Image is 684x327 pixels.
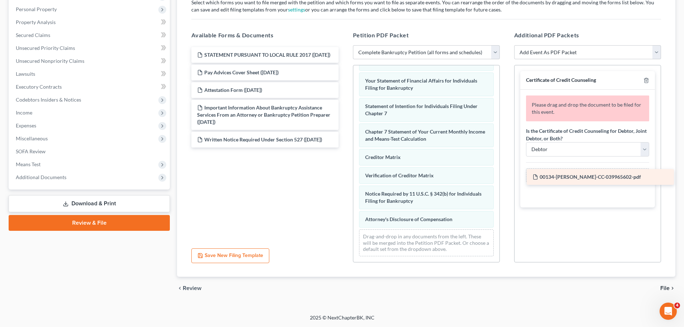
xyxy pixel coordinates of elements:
button: chevron_left Review [177,285,209,291]
iframe: Intercom live chat [660,303,677,320]
a: Review & File [9,215,170,231]
span: Written Notice Required Under Section 527 ([DATE]) [204,136,322,143]
span: Income [16,109,32,116]
span: Codebtors Insiders & Notices [16,97,81,103]
i: chevron_left [177,285,183,291]
span: SOFA Review [16,148,46,154]
a: Unsecured Nonpriority Claims [10,55,170,67]
a: Lawsuits [10,67,170,80]
a: settings [288,6,305,13]
span: Property Analysis [16,19,56,25]
a: SOFA Review [10,145,170,158]
span: Executory Contracts [16,84,62,90]
span: Creditor Matrix [365,154,401,160]
div: 2025 © NextChapterBK, INC [138,314,547,327]
span: Attorney's Disclosure of Compensation [365,216,452,222]
span: Important Information About Bankruptcy Assistance Services From an Attorney or Bankruptcy Petitio... [197,104,330,125]
span: Lawsuits [16,71,35,77]
a: Property Analysis [10,16,170,29]
span: Miscellaneous [16,135,48,141]
label: Is the Certificate of Credit Counseling for Debtor, Joint Debtor, or Both? [526,127,649,142]
span: Certificate of Credit Counseling [526,77,596,83]
span: Statement of Intention for Individuals Filing Under Chapter 7 [365,103,478,116]
h5: Available Forms & Documents [191,31,338,39]
span: Expenses [16,122,36,129]
span: Please drag and drop the document to be filed for this event. [532,102,641,115]
button: Save New Filing Template [191,248,269,263]
a: Secured Claims [10,29,170,42]
span: Secured Claims [16,32,50,38]
i: chevron_right [670,285,675,291]
span: Petition PDF Packet [353,32,409,38]
span: 00134-[PERSON_NAME]-CC-039965602-pdf [540,174,641,180]
span: Unsecured Nonpriority Claims [16,58,84,64]
span: Attestation Form ([DATE]) [204,87,262,93]
span: File [660,285,670,291]
span: Personal Property [16,6,57,12]
span: Additional Documents [16,174,66,180]
a: Executory Contracts [10,80,170,93]
span: Chapter 7 Statement of Your Current Monthly Income and Means-Test Calculation [365,129,485,142]
a: Unsecured Priority Claims [10,42,170,55]
div: Drag documents here. [526,168,649,183]
span: Review [183,285,201,291]
span: Unsecured Priority Claims [16,45,75,51]
span: Means Test [16,161,41,167]
span: Notice Required by 11 U.S.C. § 342(b) for Individuals Filing for Bankruptcy [365,191,481,204]
span: 4 [674,303,680,308]
span: Verification of Creditor Matrix [365,172,434,178]
div: Drag-and-drop in any documents from the left. These will be merged into the Petition PDF Packet. ... [359,229,494,256]
span: STATEMENT PURSUANT TO LOCAL RULE 2017 ([DATE]) [204,52,330,58]
a: Download & Print [9,195,170,212]
h5: Additional PDF Packets [514,31,661,39]
span: Pay Advices Cover Sheet ([DATE]) [204,69,279,75]
span: Your Statement of Financial Affairs for Individuals Filing for Bankruptcy [365,78,477,91]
